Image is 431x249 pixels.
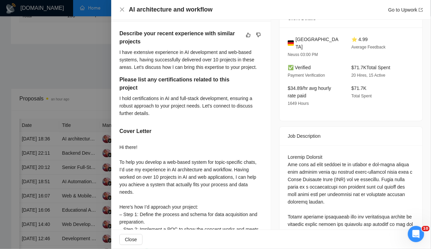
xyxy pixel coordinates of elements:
[288,73,325,78] span: Payment Verification
[119,95,263,117] div: I hold certifications in AI and full-stack development, ensuring a robust approach to your projec...
[408,226,424,242] iframe: Intercom live chat
[119,49,263,71] div: I have extensive experience in AI development and web-based systems, having successfully delivere...
[288,39,294,47] img: 🇩🇪
[388,7,423,13] a: Go to Upworkexport
[254,31,263,39] button: dislike
[288,127,414,145] div: Job Description
[351,94,372,98] span: Total Spent
[256,32,261,38] span: dislike
[351,85,366,91] span: $71.7K
[119,76,241,92] h5: Please list any certifications related to this project
[119,30,241,46] h5: Describe your recent experience with similar projects
[351,65,390,70] span: $71.7K Total Spent
[119,234,143,245] button: Close
[351,45,386,50] span: Average Feedback
[125,236,137,243] span: Close
[119,7,125,13] button: Close
[422,226,430,231] span: 10
[288,85,331,98] span: $34.89/hr avg hourly rate paid
[296,36,341,51] span: [GEOGRAPHIC_DATA]
[129,5,213,14] h4: AI architecture and workflow
[351,37,368,42] span: ⭐ 4.99
[288,101,309,106] span: 1649 Hours
[288,52,318,57] span: Neuss 03:00 PM
[119,127,151,135] h5: Cover Letter
[419,8,423,12] span: export
[288,65,311,70] span: ✅ Verified
[119,7,125,12] span: close
[244,31,252,39] button: like
[246,32,251,38] span: like
[351,73,385,78] span: 20 Hires, 15 Active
